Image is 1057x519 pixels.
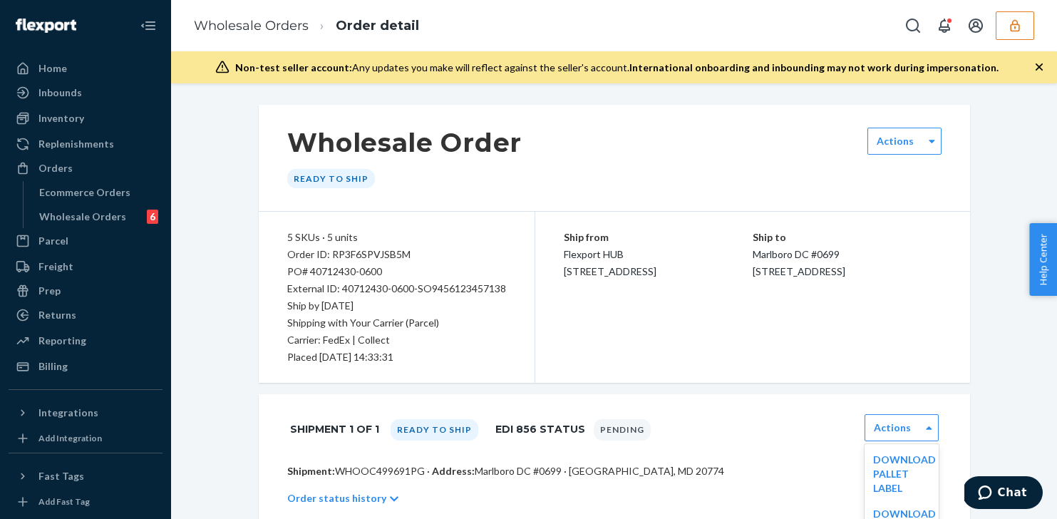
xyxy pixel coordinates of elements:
button: Open account menu [961,11,990,40]
a: Returns [9,304,163,327]
div: Freight [38,259,73,274]
span: Address: [432,465,475,477]
div: Pending [594,419,651,441]
a: Prep [9,279,163,302]
button: Open Search Box [899,11,927,40]
a: Add Integration [9,430,163,447]
p: WHOOC499691PG · Marlboro DC #0699 · [GEOGRAPHIC_DATA], MD 20774 [287,464,942,478]
div: Parcel [38,234,68,248]
div: Order ID: RP3F6SPVJSB5M [287,246,506,263]
h1: Shipment 1 of 1 [290,414,379,444]
h1: Wholesale Order [287,128,522,158]
div: Wholesale Orders [39,210,126,224]
div: Reporting [38,334,86,348]
span: Non-test seller account: [235,61,352,73]
p: Ship to [753,229,942,246]
div: Ecommerce Orders [39,185,130,200]
a: Ecommerce Orders [32,181,163,204]
div: Placed [DATE] 14:33:31 [287,349,506,366]
div: Prep [38,284,61,298]
div: Fast Tags [38,469,84,483]
a: Order detail [336,18,419,34]
span: Shipment: [287,465,335,477]
a: Inventory [9,107,163,130]
button: Open notifications [930,11,959,40]
div: Home [38,61,67,76]
a: Freight [9,255,163,278]
span: International onboarding and inbounding may not work during impersonation. [629,61,999,73]
label: Actions [877,134,914,148]
h1: EDI 856 Status [495,414,585,444]
div: Inbounds [38,86,82,100]
a: Home [9,57,163,80]
p: Order status history [287,491,386,505]
a: Billing [9,355,163,378]
a: Replenishments [9,133,163,155]
div: Billing [38,359,68,374]
div: Orders [38,161,73,175]
div: Ready to ship [391,419,478,441]
iframe: Opens a widget where you can chat to one of our agents [964,476,1043,512]
a: Parcel [9,230,163,252]
button: Integrations [9,401,163,424]
button: Fast Tags [9,465,163,488]
a: Download Pallet Label [873,453,936,494]
a: Orders [9,157,163,180]
div: Inventory [38,111,84,125]
ol: breadcrumbs [182,5,430,47]
a: Add Fast Tag [9,493,163,510]
p: Ship from [564,229,753,246]
div: Returns [38,308,76,322]
a: Wholesale Orders6 [32,205,163,228]
div: Any updates you make will reflect against the seller's account. [235,61,999,75]
a: Reporting [9,329,163,352]
div: PO# 40712430-0600 [287,263,506,280]
button: Close Navigation [134,11,163,40]
p: Carrier: FedEx | Collect [287,332,506,349]
span: Flexport HUB [STREET_ADDRESS] [564,248,656,277]
div: Replenishments [38,137,114,151]
p: Ship by [DATE] [287,297,506,314]
a: Inbounds [9,81,163,104]
div: External ID: 40712430-0600-SO9456123457138 [287,280,506,297]
div: Ready to ship [287,169,375,188]
div: Add Integration [38,432,102,444]
div: 5 SKUs · 5 units [287,229,506,246]
img: Flexport logo [16,19,76,33]
div: 6 [147,210,158,224]
a: Wholesale Orders [194,18,309,34]
div: Add Fast Tag [38,495,90,508]
button: Help Center [1029,223,1057,296]
div: Integrations [38,406,98,420]
span: Marlboro DC #0699 [STREET_ADDRESS] [753,248,845,277]
p: Shipping with Your Carrier (Parcel) [287,314,506,332]
label: Actions [874,421,911,435]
